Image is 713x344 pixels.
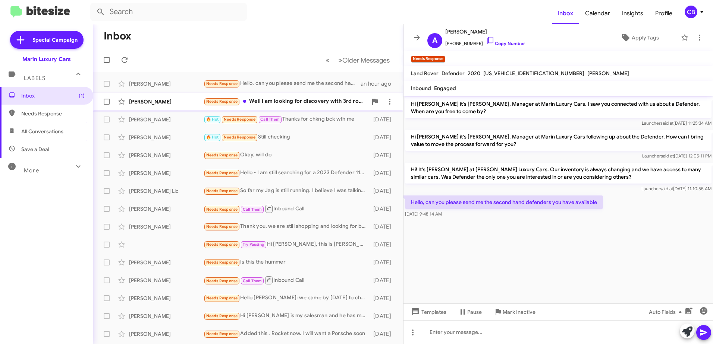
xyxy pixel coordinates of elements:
[409,305,446,319] span: Templates
[660,186,673,191] span: said at
[643,305,691,319] button: Auto Fields
[206,278,238,283] span: Needs Response
[204,275,370,285] div: Inbound Call
[243,207,262,212] span: Call Them
[649,305,685,319] span: Auto Fields
[204,151,370,159] div: Okay, will do
[321,52,394,68] nav: Page navigation example
[206,135,219,140] span: 🔥 Hot
[321,52,334,68] button: Previous
[129,98,204,105] div: [PERSON_NAME]
[338,55,342,65] span: »
[334,52,394,68] button: Next
[204,79,361,88] div: Hello, can you please send me the second hand defenders you have available
[206,331,238,336] span: Needs Response
[129,312,204,320] div: [PERSON_NAME]
[503,305,535,319] span: Mark Inactive
[370,187,397,195] div: [DATE]
[21,128,63,135] span: All Conversations
[206,260,238,265] span: Needs Response
[579,3,616,24] a: Calendar
[206,188,238,193] span: Needs Response
[129,80,204,87] div: [PERSON_NAME]
[411,70,439,77] span: Land Rover
[616,3,649,24] a: Insights
[602,31,677,44] button: Apply Tags
[370,205,397,213] div: [DATE]
[129,152,204,159] div: [PERSON_NAME]
[129,169,204,177] div: [PERSON_NAME]
[661,153,674,159] span: said at
[405,211,442,217] span: [DATE] 9:48:14 AM
[642,120,712,126] span: Launcher [DATE] 11:25:34 AM
[129,187,204,195] div: [PERSON_NAME] Llc
[21,110,85,117] span: Needs Response
[204,169,370,177] div: Hello - I am still searching for a 2023 Defender 110 SE. We will be in [GEOGRAPHIC_DATA] [DATE]. ...
[260,117,280,122] span: Call Them
[370,277,397,284] div: [DATE]
[660,120,673,126] span: said at
[206,224,238,229] span: Needs Response
[370,116,397,123] div: [DATE]
[405,195,603,209] p: Hello, can you please send me the second hand defenders you have available
[442,70,465,77] span: Defender
[411,56,445,63] small: Needs Response
[129,277,204,284] div: [PERSON_NAME]
[326,55,330,65] span: «
[411,85,431,92] span: Inbound
[361,80,397,87] div: an hour ago
[403,305,452,319] button: Templates
[370,134,397,141] div: [DATE]
[206,207,238,212] span: Needs Response
[488,305,541,319] button: Mark Inactive
[445,36,525,47] span: [PHONE_NUMBER]
[467,305,482,319] span: Pause
[685,6,697,18] div: CB
[370,169,397,177] div: [DATE]
[370,312,397,320] div: [DATE]
[405,130,712,151] p: Hi [PERSON_NAME] it's [PERSON_NAME], Manager at Marin Luxury Cars following up about the Defender...
[206,296,238,300] span: Needs Response
[678,6,705,18] button: CB
[641,186,712,191] span: Launcher [DATE] 11:10:55 AM
[204,115,370,124] div: Thanks for chkng bck wth me
[129,116,204,123] div: [PERSON_NAME]
[452,305,488,319] button: Pause
[204,187,370,195] div: So far my Jag is still running. I believe I was talking with [PERSON_NAME]? Your name doesn't sou...
[486,41,525,46] a: Copy Number
[649,3,678,24] a: Profile
[434,85,456,92] span: Engaged
[204,312,370,320] div: Hi [PERSON_NAME] is my salesman and he has my order already in your system
[552,3,579,24] a: Inbox
[204,133,370,141] div: Still checking
[90,3,247,21] input: Search
[206,242,238,247] span: Needs Response
[204,294,370,302] div: Hello [PERSON_NAME]: we came by [DATE] to check out the black on black Defender 90 but [PERSON_NA...
[104,30,131,42] h1: Inbox
[206,171,238,175] span: Needs Response
[206,81,238,86] span: Needs Response
[243,242,264,247] span: Try Pausing
[10,31,84,49] a: Special Campaign
[79,92,85,99] span: (1)
[632,31,659,44] span: Apply Tags
[206,153,238,157] span: Needs Response
[32,36,78,44] span: Special Campaign
[129,223,204,230] div: [PERSON_NAME]
[206,117,219,122] span: 🔥 Hot
[468,70,480,77] span: 2020
[204,240,370,249] div: Hi [PERSON_NAME], this is [PERSON_NAME], [PERSON_NAME]’s husband, she forwarded me your message s...
[22,55,71,63] div: Marin Luxury Cars
[432,35,437,47] span: A
[129,330,204,338] div: [PERSON_NAME]
[370,330,397,338] div: [DATE]
[483,70,584,77] span: [US_VEHICLE_IDENTIFICATION_NUMBER]
[642,153,712,159] span: Launcher [DATE] 12:05:11 PM
[21,92,85,99] span: Inbox
[370,241,397,248] div: [DATE]
[206,313,238,318] span: Needs Response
